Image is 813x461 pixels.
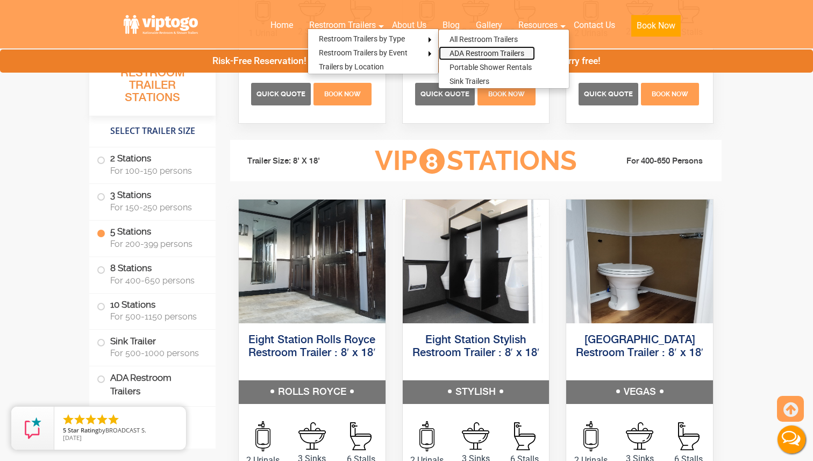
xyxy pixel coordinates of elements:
span: Quick Quote [420,90,469,98]
a: Restroom Trailers by Event [308,46,418,60]
a: [GEOGRAPHIC_DATA] Restroom Trailer : 8′ x 18′ [576,335,703,359]
span: Book Now [652,90,688,98]
img: an icon of urinal [583,421,598,451]
img: an icon of sink [462,422,489,450]
label: 3 Stations [97,184,208,217]
a: Trailers by Location [308,60,395,74]
a: Quick Quote [415,88,476,98]
a: Contact Us [566,13,623,37]
a: Book Now [312,88,373,98]
li: Trailer Size: 8' X 18' [238,145,358,178]
a: Book Now [623,13,689,43]
img: An image of 8 station shower outside view [403,200,550,323]
span: For 200-399 persons [110,239,203,249]
span: Star Rating [68,426,98,434]
a: Home [262,13,301,37]
a: Restroom Trailers [301,13,384,37]
img: an icon of urinal [255,421,270,451]
img: an icon of sink [298,422,326,450]
span: [DATE] [63,434,82,442]
img: an icon of sink [626,422,653,450]
span: For 400-650 persons [110,275,203,286]
a: Quick Quote [579,88,640,98]
button: Book Now [631,15,681,37]
span: by [63,427,177,435]
img: an icon of stall [350,422,372,450]
button: Live Chat [770,418,813,461]
span: 5 [63,426,66,434]
label: 5 Stations [97,221,208,254]
a: All Restroom Trailers [439,32,529,46]
h5: ROLLS ROYCE [239,380,386,404]
a: Restroom Trailers by Type [308,32,416,46]
span: Quick Quote [256,90,305,98]
a: Blog [434,13,468,37]
li: For 400-650 Persons [594,155,714,168]
label: ADA Restroom Trailers [97,366,208,403]
li:  [73,413,86,426]
span: For 500-1000 persons [110,348,203,358]
li:  [96,413,109,426]
span: For 150-250 persons [110,202,203,212]
span: Book Now [324,90,361,98]
span: For 100-150 persons [110,166,203,176]
a: Gallery [468,13,510,37]
a: Sink Trailers [439,74,500,88]
label: 10 Stations [97,294,208,327]
a: Portable Shower Rentals [439,60,543,74]
span: 8 [419,148,445,174]
a: Book Now [476,88,537,98]
h5: VEGAS [566,380,713,404]
li:  [62,413,75,426]
a: Eight Station Stylish Restroom Trailer : 8′ x 18′ [412,335,540,359]
a: Quick Quote [251,88,312,98]
span: Book Now [488,90,525,98]
label: 8 Stations [97,257,208,290]
h4: Select Trailer Size [89,121,216,141]
img: Review Rating [22,417,44,439]
li:  [84,413,97,426]
img: an icon of stall [514,422,536,450]
a: Eight Station Rolls Royce Restroom Trailer : 8′ x 18′ [248,335,376,359]
a: Book Now [640,88,701,98]
a: ADA Restroom Trailers [439,46,535,60]
img: An image of 8 station shower outside view [239,200,386,323]
h5: STYLISH [403,380,550,404]
a: About Us [384,13,434,37]
h3: All Portable Restroom Trailer Stations [89,51,216,116]
a: Resources [510,13,566,37]
h3: VIP Stations [358,146,594,176]
img: an icon of urinal [419,421,434,451]
label: 2 Stations [97,147,208,181]
span: Quick Quote [584,90,633,98]
img: an icon of stall [678,422,700,450]
li:  [107,413,120,426]
span: For 500-1150 persons [110,311,203,322]
span: BROADCAST S. [105,426,146,434]
label: Sink Trailer [97,330,208,363]
img: An image of 8 station shower outside view [566,200,713,323]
